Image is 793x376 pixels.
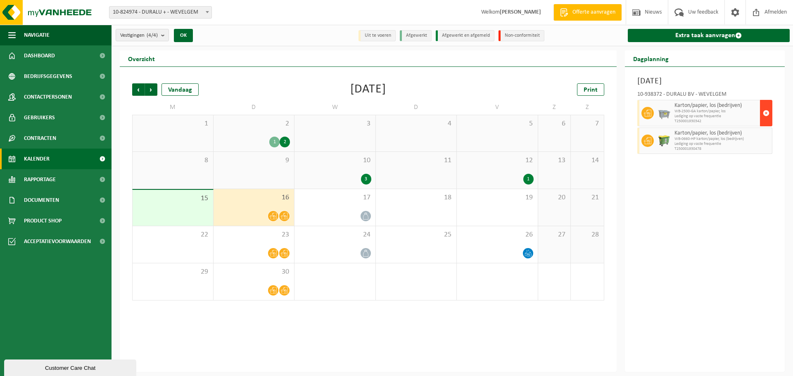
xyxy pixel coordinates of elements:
[109,7,211,18] span: 10-824974 - DURALU + - WEVELGEM
[523,174,534,184] div: 1
[120,50,163,66] h2: Overzicht
[361,174,371,184] div: 3
[116,29,169,41] button: Vestigingen(4/4)
[380,193,453,202] span: 18
[24,107,55,128] span: Gebruikers
[436,30,494,41] li: Afgewerkt en afgemeld
[674,102,758,109] span: Karton/papier, los (bedrijven)
[575,119,599,128] span: 7
[24,25,50,45] span: Navigatie
[380,230,453,239] span: 25
[499,30,544,41] li: Non-conformiteit
[299,119,371,128] span: 3
[542,156,567,165] span: 13
[299,193,371,202] span: 17
[280,137,290,147] div: 2
[294,100,376,115] td: W
[625,50,677,66] h2: Dagplanning
[637,92,773,100] div: 10-938372 - DURALU BV - WEVELGEM
[674,142,770,147] span: Lediging op vaste frequentie
[214,100,295,115] td: D
[500,9,541,15] strong: [PERSON_NAME]
[628,29,790,42] a: Extra taak aanvragen
[137,119,209,128] span: 1
[457,100,538,115] td: V
[24,128,56,149] span: Contracten
[109,6,212,19] span: 10-824974 - DURALU + - WEVELGEM
[147,33,158,38] count: (4/4)
[161,83,199,96] div: Vandaag
[4,358,138,376] iframe: chat widget
[570,8,617,17] span: Offerte aanvragen
[24,190,59,210] span: Documenten
[571,100,604,115] td: Z
[380,156,453,165] span: 11
[577,83,604,96] a: Print
[674,119,758,124] span: T250001930342
[218,193,290,202] span: 16
[132,100,214,115] td: M
[24,231,91,252] span: Acceptatievoorwaarden
[575,230,599,239] span: 28
[658,107,670,119] img: WB-2500-GAL-GY-01
[24,45,55,66] span: Dashboard
[132,83,145,96] span: Vorige
[575,156,599,165] span: 14
[461,230,534,239] span: 26
[218,156,290,165] span: 9
[461,119,534,128] span: 5
[584,87,598,93] span: Print
[145,83,157,96] span: Volgende
[542,230,567,239] span: 27
[218,230,290,239] span: 23
[299,230,371,239] span: 24
[674,109,758,114] span: WB-2500-GA karton/papier, los
[24,210,62,231] span: Product Shop
[137,230,209,239] span: 22
[538,100,571,115] td: Z
[218,267,290,277] span: 30
[658,135,670,147] img: WB-0660-HPE-GN-50
[137,267,209,277] span: 29
[120,29,158,42] span: Vestigingen
[137,194,209,203] span: 15
[376,100,457,115] td: D
[24,87,72,107] span: Contactpersonen
[542,119,567,128] span: 6
[542,193,567,202] span: 20
[174,29,193,42] button: OK
[137,156,209,165] span: 8
[637,75,773,87] h3: [DATE]
[24,66,72,87] span: Bedrijfsgegevens
[674,114,758,119] span: Lediging op vaste frequentie
[575,193,599,202] span: 21
[359,30,396,41] li: Uit te voeren
[269,137,280,147] div: 1
[553,4,622,21] a: Offerte aanvragen
[380,119,453,128] span: 4
[461,156,534,165] span: 12
[674,137,770,142] span: WB-0660-HP karton/papier, los (bedrijven)
[24,169,56,190] span: Rapportage
[350,83,386,96] div: [DATE]
[461,193,534,202] span: 19
[299,156,371,165] span: 10
[400,30,432,41] li: Afgewerkt
[218,119,290,128] span: 2
[674,130,770,137] span: Karton/papier, los (bedrijven)
[674,147,770,151] span: T250001930478
[24,149,50,169] span: Kalender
